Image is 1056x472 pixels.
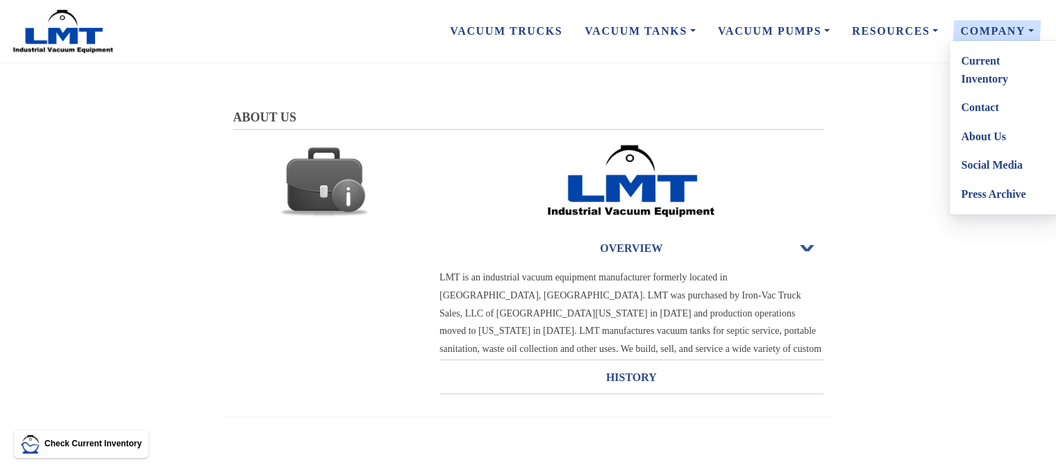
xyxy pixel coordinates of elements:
span: LMT is an industrial vacuum equipment manufacturer formerly located in [GEOGRAPHIC_DATA], [GEOGRA... [439,272,821,371]
a: HISTORY [439,361,823,394]
a: Resources [841,17,949,46]
img: Stacks Image 111504 [544,144,718,219]
span: ABOUT US [233,110,296,124]
p: Check Current Inventory [44,437,142,450]
a: Vacuum Trucks [439,17,573,46]
a: OVERVIEWOpen or Close [439,232,823,264]
img: LMT Icon [21,435,40,454]
a: Company [949,17,1045,46]
a: Vacuum Pumps [707,17,841,46]
img: Stacks Image 76 [280,135,369,224]
a: Vacuum Tanks [573,17,707,46]
span: Open or Close [798,244,816,253]
img: LMT [11,9,115,54]
h3: OVERVIEW [439,237,823,260]
h3: HISTORY [439,366,823,389]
